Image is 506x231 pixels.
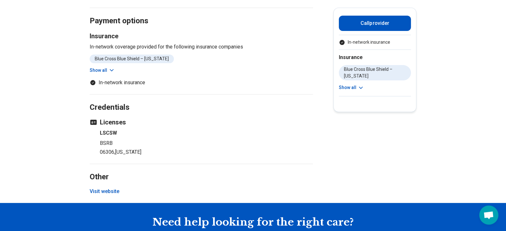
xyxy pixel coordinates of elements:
h3: Insurance [90,32,313,41]
h2: Insurance [339,54,411,61]
button: Callprovider [339,16,411,31]
li: In-network insurance [339,39,411,46]
p: BSRB [100,139,313,147]
p: In-network coverage provided for the following insurance companies [90,43,313,51]
button: Show all [339,84,364,91]
button: Show all [90,67,115,74]
p: 06306 [100,148,313,156]
li: Blue Cross Blue Shield – [US_STATE] [339,65,411,80]
button: Visit website [90,188,119,195]
h2: Other [90,156,313,183]
h2: Credentials [90,87,313,113]
span: , [US_STATE] [114,149,141,155]
ul: Payment options [90,79,313,86]
li: In-network insurance [90,79,313,86]
h4: LSCSW [100,129,313,137]
div: Open chat [479,205,498,225]
li: Blue Cross Blue Shield – [US_STATE] [90,55,174,63]
ul: Payment options [339,39,411,46]
h2: Payment options [90,0,313,26]
h3: Licenses [90,118,313,127]
h2: Need help looking for the right care? [5,216,501,229]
